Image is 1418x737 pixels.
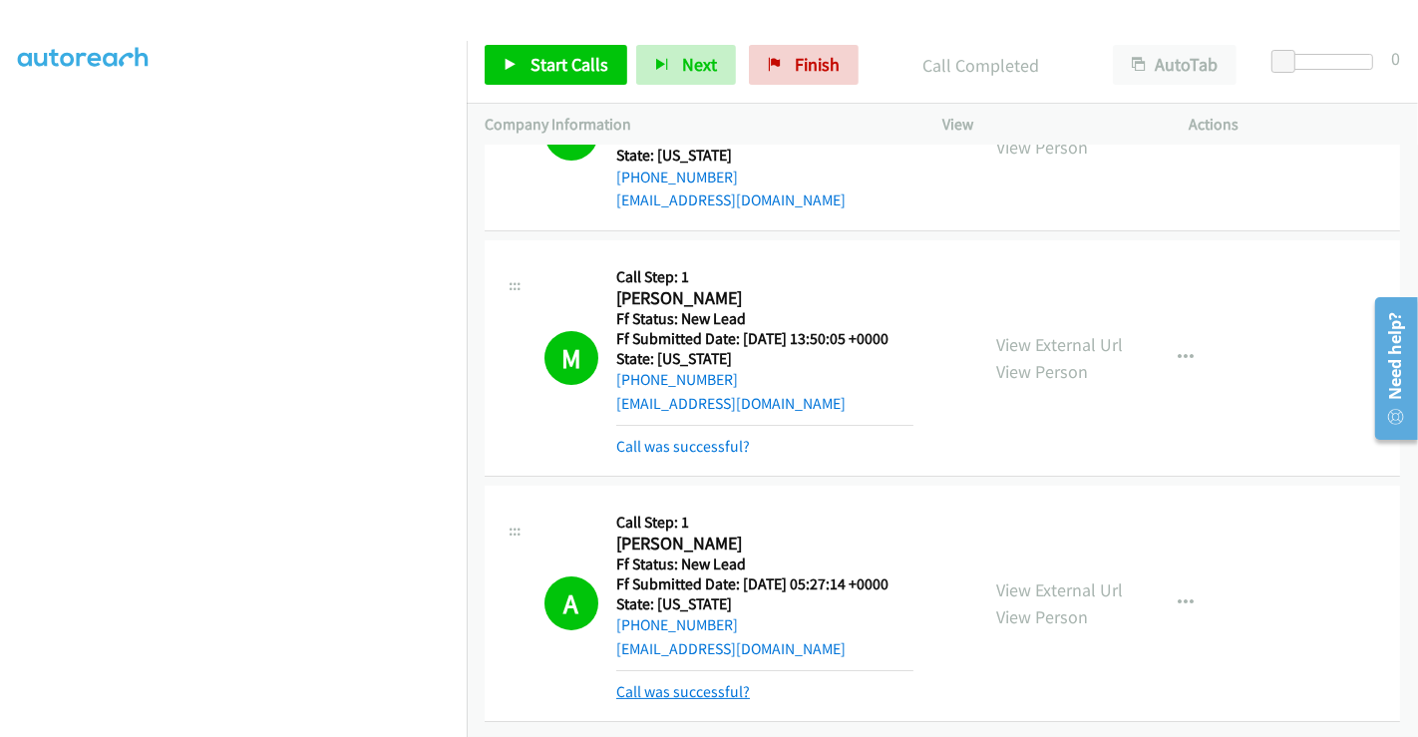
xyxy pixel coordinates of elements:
[616,349,913,369] h5: State: [US_STATE]
[616,437,750,456] a: Call was successful?
[749,45,859,85] a: Finish
[616,370,738,389] a: [PHONE_NUMBER]
[544,576,598,630] h1: A
[616,513,913,533] h5: Call Step: 1
[616,682,750,701] a: Call was successful?
[616,615,738,634] a: [PHONE_NUMBER]
[942,113,1154,137] p: View
[616,639,846,658] a: [EMAIL_ADDRESS][DOMAIN_NAME]
[616,554,913,574] h5: Ff Status: New Lead
[682,53,717,76] span: Next
[616,267,913,287] h5: Call Step: 1
[996,333,1123,356] a: View External Url
[996,578,1123,601] a: View External Url
[616,168,738,186] a: [PHONE_NUMBER]
[996,605,1088,628] a: View Person
[616,309,913,329] h5: Ff Status: New Lead
[886,52,1077,79] p: Call Completed
[616,329,913,349] h5: Ff Submitted Date: [DATE] 13:50:05 +0000
[616,533,913,555] h2: [PERSON_NAME]
[1281,54,1373,70] div: Delay between calls (in seconds)
[616,574,913,594] h5: Ff Submitted Date: [DATE] 05:27:14 +0000
[1391,45,1400,72] div: 0
[996,136,1088,159] a: View Person
[616,287,913,310] h2: [PERSON_NAME]
[996,360,1088,383] a: View Person
[1190,113,1401,137] p: Actions
[616,394,846,413] a: [EMAIL_ADDRESS][DOMAIN_NAME]
[616,190,846,209] a: [EMAIL_ADDRESS][DOMAIN_NAME]
[636,45,736,85] button: Next
[1113,45,1237,85] button: AutoTab
[616,594,913,614] h5: State: [US_STATE]
[544,331,598,385] h1: M
[795,53,840,76] span: Finish
[616,146,913,166] h5: State: [US_STATE]
[485,113,906,137] p: Company Information
[485,45,627,85] a: Start Calls
[1361,289,1418,448] iframe: Resource Center
[531,53,608,76] span: Start Calls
